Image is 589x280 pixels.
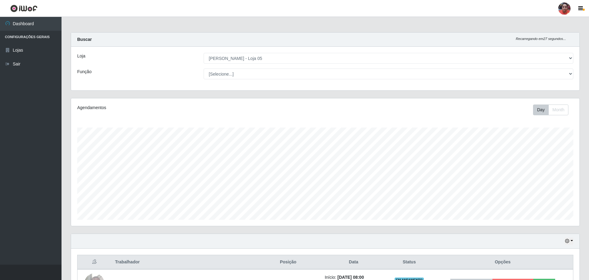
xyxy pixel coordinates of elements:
[77,53,85,59] label: Loja
[533,105,568,115] div: First group
[533,105,549,115] button: Day
[533,105,573,115] div: Toolbar with button groups
[432,255,573,270] th: Opções
[548,105,568,115] button: Month
[386,255,432,270] th: Status
[77,105,279,111] div: Agendamentos
[255,255,321,270] th: Posição
[337,275,364,280] time: [DATE] 08:00
[77,37,92,42] strong: Buscar
[111,255,255,270] th: Trabalhador
[516,37,566,41] i: Recarregando em 27 segundos...
[77,69,92,75] label: Função
[321,255,386,270] th: Data
[10,5,38,12] img: CoreUI Logo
